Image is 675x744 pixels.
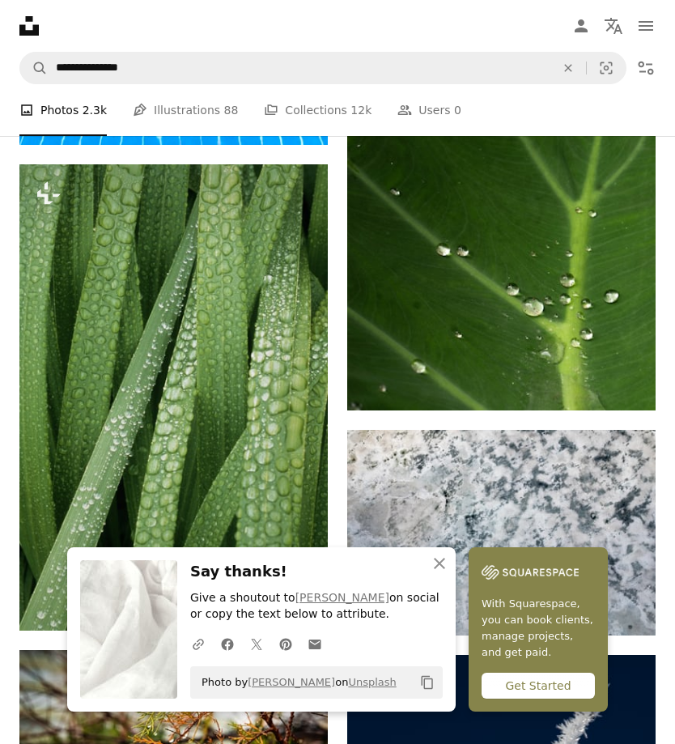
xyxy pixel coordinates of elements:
[469,547,608,712] a: With Squarespace, you can book clients, manage projects, and get paid.Get Started
[19,164,328,631] img: a close up of a plant with water drops on it
[587,53,626,83] button: Visual search
[248,676,335,688] a: [PERSON_NAME]
[19,52,626,84] form: Find visuals sitewide
[550,53,586,83] button: Clear
[20,53,48,83] button: Search Unsplash
[19,389,328,404] a: a close up of a plant with water drops on it
[271,627,300,660] a: Share on Pinterest
[19,16,39,36] a: Home — Unsplash
[242,627,271,660] a: Share on Twitter
[224,101,239,119] span: 88
[347,215,656,229] a: a green leaf with drops of water on it
[193,670,397,695] span: Photo by on
[295,591,389,604] a: [PERSON_NAME]
[213,627,242,660] a: Share on Facebook
[300,627,329,660] a: Share over email
[350,101,371,119] span: 12k
[347,525,656,540] a: a close up view of a marble surface
[397,84,461,136] a: Users 0
[597,10,630,42] button: Language
[454,101,461,119] span: 0
[630,10,662,42] button: Menu
[348,676,396,688] a: Unsplash
[482,596,595,661] span: With Squarespace, you can book clients, manage projects, and get paid.
[347,430,656,635] img: a close up view of a marble surface
[190,590,443,623] p: Give a shoutout to on social or copy the text below to attribute.
[482,560,579,585] img: file-1747939142011-51e5cc87e3c9
[482,673,595,699] div: Get Started
[347,34,656,411] img: a green leaf with drops of water on it
[565,10,597,42] a: Log in / Sign up
[630,52,662,84] button: Filters
[133,84,238,136] a: Illustrations 88
[190,560,443,584] h3: Say thanks!
[414,669,441,696] button: Copy to clipboard
[264,84,371,136] a: Collections 12k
